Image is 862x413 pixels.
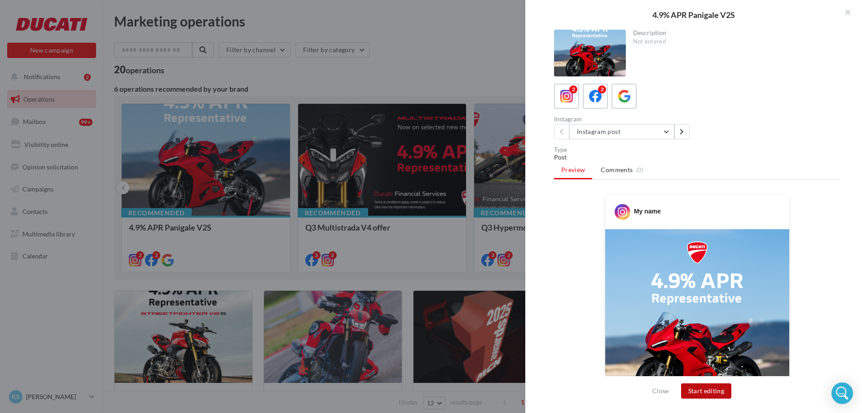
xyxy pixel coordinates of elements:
[601,165,633,174] span: Comments
[554,147,840,153] div: Type
[633,38,834,46] div: Not entered
[831,382,853,404] div: Open Intercom Messenger
[540,11,848,19] div: 4.9% APR Panigale V2S
[554,153,840,162] div: Post
[598,85,606,93] div: 2
[636,166,644,173] span: (0)
[634,207,661,216] div: My name
[681,383,732,399] button: Start editing
[649,386,673,396] button: Close
[633,30,834,36] div: Description
[554,116,694,122] div: Instagram
[569,124,674,139] button: Instagram post
[569,85,577,93] div: 2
